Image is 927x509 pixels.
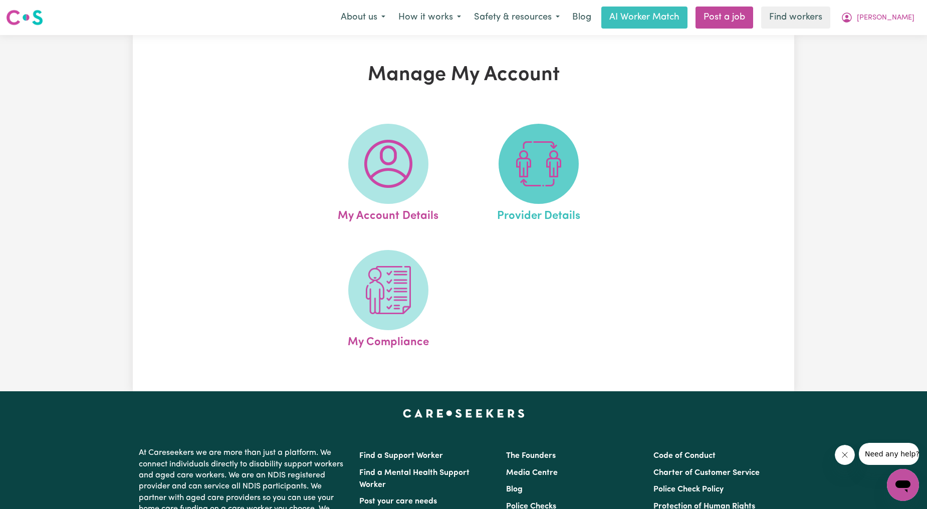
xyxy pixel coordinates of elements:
h1: Manage My Account [249,63,678,87]
iframe: Message from company [859,443,919,465]
a: Police Check Policy [653,485,724,493]
button: About us [334,7,392,28]
span: Need any help? [6,7,61,15]
a: Find a Mental Health Support Worker [359,469,470,489]
a: Post your care needs [359,497,437,505]
iframe: Button to launch messaging window [887,469,919,501]
a: The Founders [506,452,556,460]
a: Blog [566,7,597,29]
iframe: Close message [835,445,855,465]
button: Safety & resources [468,7,566,28]
a: AI Worker Match [601,7,687,29]
button: My Account [834,7,921,28]
a: Provider Details [467,124,611,225]
span: [PERSON_NAME] [857,13,914,24]
a: Careseekers home page [403,409,525,417]
a: Careseekers logo [6,6,43,29]
a: Blog [506,485,523,493]
a: Post a job [696,7,753,29]
a: Code of Conduct [653,452,716,460]
a: Find workers [761,7,830,29]
span: My Account Details [338,204,438,225]
button: How it works [392,7,468,28]
a: My Account Details [316,124,460,225]
span: My Compliance [348,330,429,351]
a: Find a Support Worker [359,452,443,460]
a: Media Centre [506,469,558,477]
img: Careseekers logo [6,9,43,27]
span: Provider Details [497,204,580,225]
a: My Compliance [316,250,460,351]
a: Charter of Customer Service [653,469,760,477]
